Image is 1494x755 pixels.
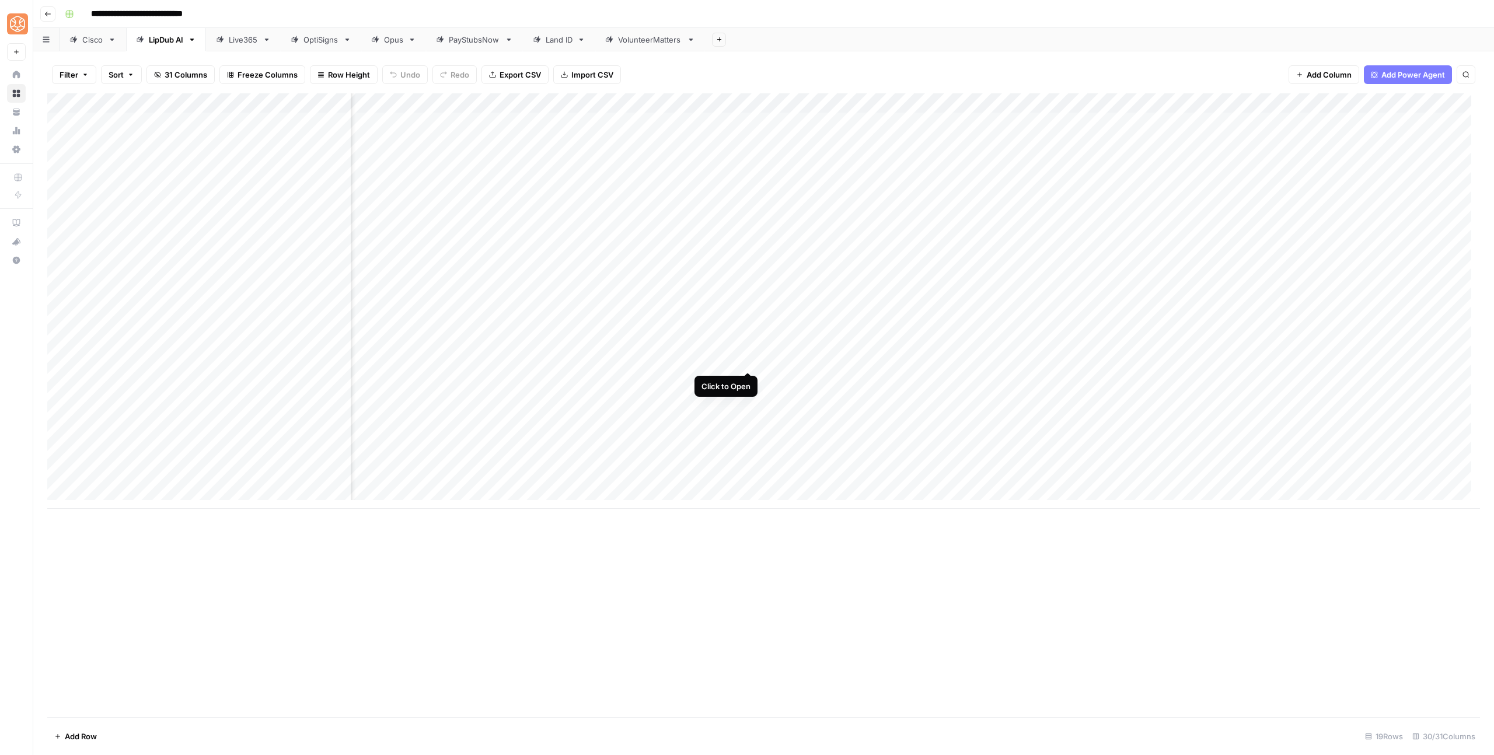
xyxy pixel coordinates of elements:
span: Undo [400,69,420,81]
a: Your Data [7,103,26,121]
a: Settings [7,140,26,159]
button: 31 Columns [146,65,215,84]
span: Freeze Columns [238,69,298,81]
button: Undo [382,65,428,84]
div: VolunteerMatters [618,34,682,46]
button: Add Power Agent [1364,65,1452,84]
a: LipDub AI [126,28,206,51]
a: Opus [361,28,426,51]
button: Add Column [1289,65,1359,84]
div: PayStubsNow [449,34,500,46]
div: What's new? [8,233,25,250]
div: Opus [384,34,403,46]
button: What's new? [7,232,26,251]
div: Live365 [229,34,258,46]
span: Import CSV [571,69,613,81]
a: OptiSigns [281,28,361,51]
span: Add Power Agent [1381,69,1445,81]
button: Sort [101,65,142,84]
span: Filter [60,69,78,81]
span: Sort [109,69,124,81]
img: SimpleTiger Logo [7,13,28,34]
span: Add Column [1307,69,1352,81]
button: Row Height [310,65,378,84]
button: Workspace: SimpleTiger [7,9,26,39]
a: Land ID [523,28,595,51]
a: Browse [7,84,26,103]
div: 19 Rows [1360,727,1408,746]
a: Cisco [60,28,126,51]
button: Import CSV [553,65,621,84]
span: Row Height [328,69,370,81]
a: AirOps Academy [7,214,26,232]
div: 30/31 Columns [1408,727,1480,746]
div: OptiSigns [303,34,338,46]
a: Live365 [206,28,281,51]
div: Land ID [546,34,573,46]
span: Redo [451,69,469,81]
div: Click to Open [701,380,751,392]
a: PayStubsNow [426,28,523,51]
button: Redo [432,65,477,84]
a: Usage [7,121,26,140]
button: Export CSV [481,65,549,84]
div: LipDub AI [149,34,183,46]
span: Export CSV [500,69,541,81]
button: Filter [52,65,96,84]
a: Home [7,65,26,84]
button: Add Row [47,727,104,746]
button: Help + Support [7,251,26,270]
div: Cisco [82,34,103,46]
span: 31 Columns [165,69,207,81]
a: VolunteerMatters [595,28,705,51]
span: Add Row [65,730,97,742]
button: Freeze Columns [219,65,305,84]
